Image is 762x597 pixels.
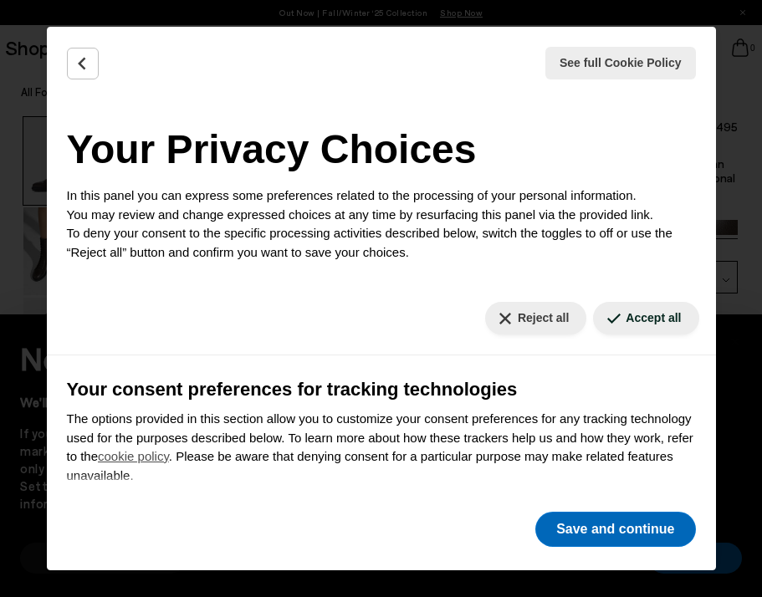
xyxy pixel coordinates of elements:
[67,120,696,180] h2: Your Privacy Choices
[560,54,682,72] span: See full Cookie Policy
[67,375,696,403] h3: Your consent preferences for tracking technologies
[98,449,169,463] a: cookie policy - link opens in a new tab
[485,302,586,334] button: Reject all
[67,410,696,485] p: The options provided in this section allow you to customize your consent preferences for any trac...
[545,47,696,79] button: See full Cookie Policy
[535,512,695,547] button: Save and continue
[593,302,698,334] button: Accept all
[67,48,99,79] button: Back
[67,186,696,262] p: In this panel you can express some preferences related to the processing of your personal informa...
